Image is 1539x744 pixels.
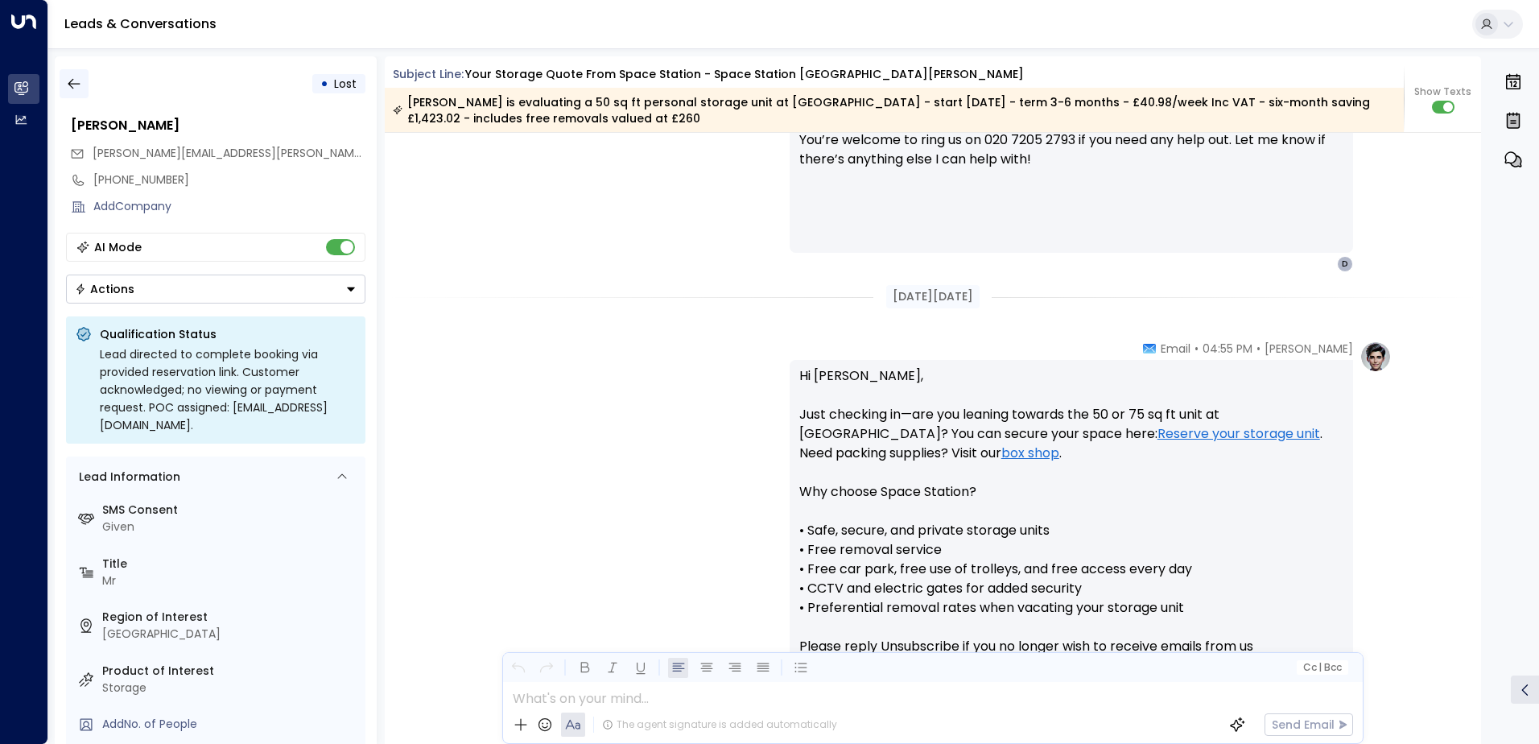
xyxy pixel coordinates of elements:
div: • [320,69,328,98]
span: Show Texts [1414,85,1471,99]
div: Button group with a nested menu [66,275,365,304]
div: AddNo. of People [102,716,359,733]
a: Reserve your storage unit [1157,424,1320,444]
span: Cc Bcc [1302,662,1341,673]
div: Storage [102,680,359,696]
div: Mr [102,572,359,589]
div: The agent signature is added automatically [602,717,837,732]
span: • [1194,341,1199,357]
label: Region of Interest [102,609,359,626]
span: [PERSON_NAME] [1265,341,1353,357]
div: [PERSON_NAME] is evaluating a 50 sq ft personal storage unit at [GEOGRAPHIC_DATA] - start [DATE] ... [393,94,1395,126]
div: Given [102,519,359,535]
span: [PERSON_NAME][EMAIL_ADDRESS][PERSON_NAME][DOMAIN_NAME] [93,145,456,161]
div: [PERSON_NAME] [71,116,365,135]
div: AddCompany [93,198,365,215]
button: Undo [508,658,528,678]
span: Email [1161,341,1190,357]
span: • [1256,341,1260,357]
img: profile-logo.png [1360,341,1392,373]
p: Qualification Status [100,326,356,342]
button: Redo [536,658,556,678]
label: Product of Interest [102,663,359,680]
div: D [1337,256,1353,272]
div: Your storage quote from Space Station - Space Station [GEOGRAPHIC_DATA][PERSON_NAME] [465,66,1024,83]
div: [PHONE_NUMBER] [93,172,365,188]
button: Actions [66,275,365,304]
a: box shop [1001,444,1059,463]
span: darren.jarvis@myyahoo.com [93,145,365,162]
div: [GEOGRAPHIC_DATA] [102,626,359,643]
span: Lost [334,76,357,92]
span: Subject Line: [393,66,464,82]
button: Cc|Bcc [1296,660,1347,676]
p: Hi [PERSON_NAME], Just checking in—are you leaning towards the 50 or 75 sq ft unit at [GEOGRAPHIC... [799,366,1343,676]
div: Actions [75,282,134,296]
label: SMS Consent [102,502,359,519]
span: 04:55 PM [1203,341,1252,357]
div: AI Mode [94,239,142,255]
div: Lead Information [73,469,180,486]
div: Lead directed to complete booking via provided reservation link. Customer acknowledged; no viewin... [100,345,356,434]
a: Leads & Conversations [64,14,217,33]
span: | [1318,662,1322,673]
div: [DATE][DATE] [886,285,980,308]
label: Title [102,556,359,572]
